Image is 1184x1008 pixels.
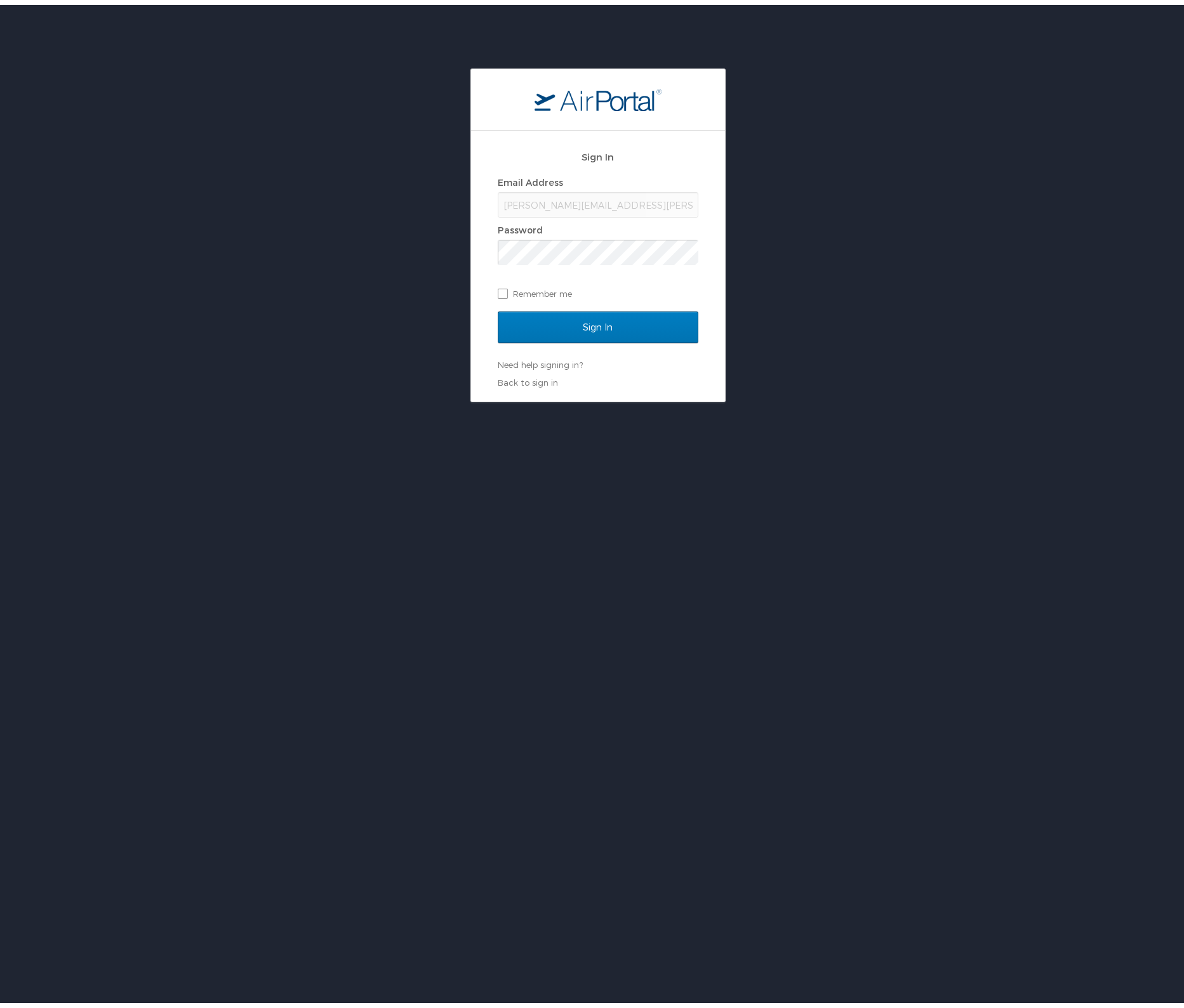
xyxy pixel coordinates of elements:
label: Remember me [498,279,698,298]
a: Need help signing in? [498,355,583,365]
a: Back to sign in [498,372,558,383]
label: Email Address [498,172,563,183]
img: logo [535,83,662,106]
label: Password [498,219,543,230]
h2: Sign In [498,145,698,159]
input: Sign In [498,306,698,338]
